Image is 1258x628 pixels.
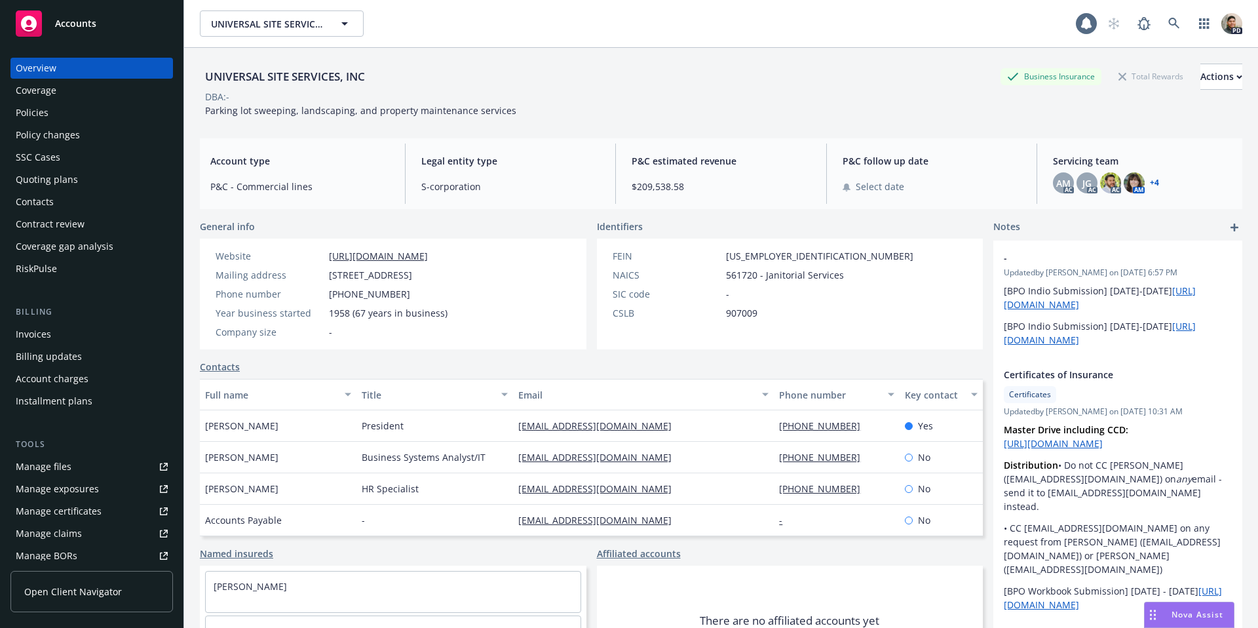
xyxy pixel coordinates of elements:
[10,346,173,367] a: Billing updates
[774,379,899,410] button: Phone number
[10,324,173,345] a: Invoices
[613,287,721,301] div: SIC code
[10,80,173,101] a: Coverage
[1004,251,1198,265] span: -
[1082,176,1092,190] span: JG
[905,388,963,402] div: Key contact
[726,268,844,282] span: 561720 - Janitorial Services
[993,241,1242,357] div: -Updatedby [PERSON_NAME] on [DATE] 6:57 PM[BPO Indio Submission] [DATE]-[DATE][URL][DOMAIN_NAME][...
[16,346,82,367] div: Billing updates
[1191,10,1217,37] a: Switch app
[1004,368,1198,382] span: Certificates of Insurance
[726,249,913,263] span: [US_EMPLOYER_IDENTIFICATION_NUMBER]
[10,147,173,168] a: SSC Cases
[1176,473,1192,485] em: any
[16,523,82,544] div: Manage claims
[362,482,419,496] span: HR Specialist
[216,325,324,339] div: Company size
[200,220,255,233] span: General info
[1221,13,1242,34] img: photo
[10,236,173,257] a: Coverage gap analysis
[1112,68,1190,85] div: Total Rewards
[16,258,57,279] div: RiskPulse
[1004,423,1128,436] strong: Master Drive including CCD:
[16,125,80,146] div: Policy changes
[205,388,337,402] div: Full name
[10,305,173,319] div: Billing
[597,547,681,560] a: Affiliated accounts
[1004,521,1232,576] p: • CC [EMAIL_ADDRESS][DOMAIN_NAME] on any request from [PERSON_NAME] ([EMAIL_ADDRESS][DOMAIN_NAME]...
[1144,602,1234,628] button: Nova Assist
[10,479,173,500] span: Manage exposures
[1227,220,1242,235] a: add
[10,501,173,522] a: Manage certificates
[205,482,278,496] span: [PERSON_NAME]
[632,154,810,168] span: P&C estimated revenue
[16,147,60,168] div: SSC Cases
[10,125,173,146] a: Policy changes
[1004,458,1232,513] p: • Do not CC [PERSON_NAME] ([EMAIL_ADDRESS][DOMAIN_NAME]) on email - send it to [EMAIL_ADDRESS][DO...
[210,154,389,168] span: Account type
[16,80,56,101] div: Coverage
[518,451,682,463] a: [EMAIL_ADDRESS][DOMAIN_NAME]
[1004,267,1232,279] span: Updated by [PERSON_NAME] on [DATE] 6:57 PM
[10,368,173,389] a: Account charges
[726,287,729,301] span: -
[779,388,879,402] div: Phone number
[24,585,122,599] span: Open Client Navigator
[597,220,643,233] span: Identifiers
[10,258,173,279] a: RiskPulse
[10,456,173,477] a: Manage files
[214,580,287,593] a: [PERSON_NAME]
[518,420,682,432] a: [EMAIL_ADDRESS][DOMAIN_NAME]
[843,154,1021,168] span: P&C follow up date
[900,379,983,410] button: Key contact
[613,268,721,282] div: NAICS
[1101,10,1127,37] a: Start snowing
[329,287,410,301] span: [PHONE_NUMBER]
[993,220,1020,235] span: Notes
[779,514,793,526] a: -
[329,306,448,320] span: 1958 (67 years in business)
[16,368,88,389] div: Account charges
[10,5,173,42] a: Accounts
[356,379,513,410] button: Title
[1145,602,1161,627] div: Drag to move
[10,58,173,79] a: Overview
[211,17,324,31] span: UNIVERSAL SITE SERVICES, INC
[16,236,113,257] div: Coverage gap analysis
[200,547,273,560] a: Named insureds
[779,482,871,495] a: [PHONE_NUMBER]
[1200,64,1242,90] button: Actions
[10,169,173,190] a: Quoting plans
[16,191,54,212] div: Contacts
[421,154,600,168] span: Legal entity type
[518,482,682,495] a: [EMAIL_ADDRESS][DOMAIN_NAME]
[10,545,173,566] a: Manage BORs
[200,10,364,37] button: UNIVERSAL SITE SERVICES, INC
[200,379,356,410] button: Full name
[216,268,324,282] div: Mailing address
[1004,459,1058,471] strong: Distribution
[205,104,516,117] span: Parking lot sweeping, landscaping, and property maintenance services
[16,545,77,566] div: Manage BORs
[10,523,173,544] a: Manage claims
[1001,68,1101,85] div: Business Insurance
[513,379,774,410] button: Email
[726,306,757,320] span: 907009
[16,456,71,477] div: Manage files
[918,450,930,464] span: No
[16,501,102,522] div: Manage certificates
[918,513,930,527] span: No
[1009,389,1051,401] span: Certificates
[613,249,721,263] div: FEIN
[1053,154,1232,168] span: Servicing team
[1056,176,1071,190] span: AM
[1150,179,1159,187] a: +4
[1200,64,1242,89] div: Actions
[10,391,173,412] a: Installment plans
[613,306,721,320] div: CSLB
[200,360,240,374] a: Contacts
[1004,406,1232,418] span: Updated by [PERSON_NAME] on [DATE] 10:31 AM
[16,102,48,123] div: Policies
